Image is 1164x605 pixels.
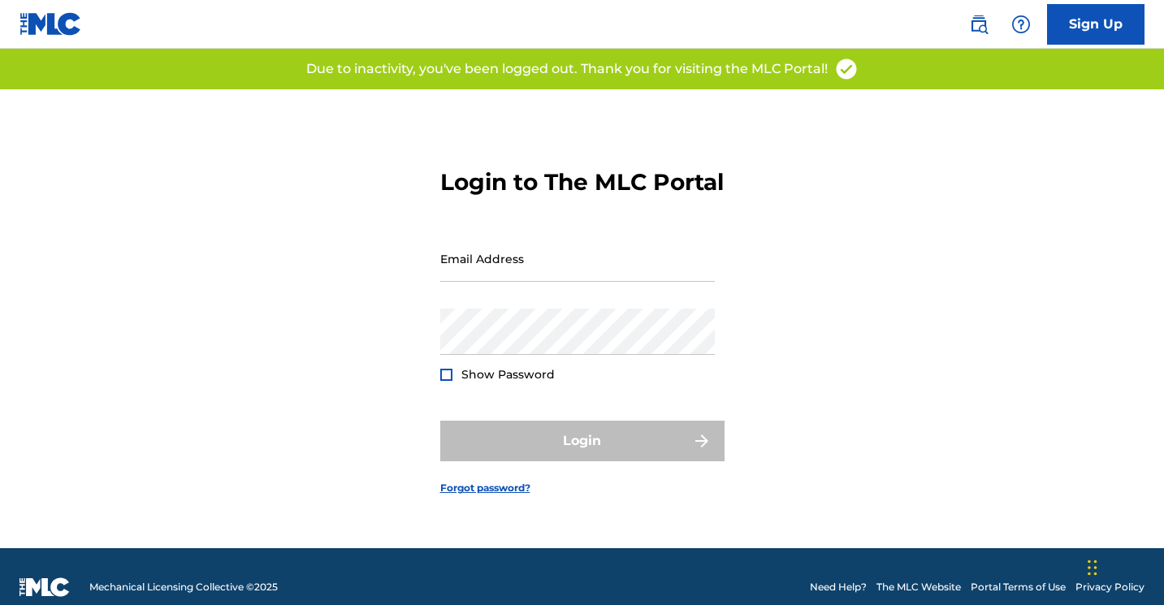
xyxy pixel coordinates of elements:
[834,57,859,81] img: access
[1047,4,1145,45] a: Sign Up
[1075,580,1145,594] a: Privacy Policy
[1083,527,1164,605] iframe: Chat Widget
[963,8,995,41] a: Public Search
[89,580,278,594] span: Mechanical Licensing Collective © 2025
[876,580,961,594] a: The MLC Website
[1011,15,1031,34] img: help
[440,168,724,197] h3: Login to The MLC Portal
[440,481,530,495] a: Forgot password?
[306,59,828,79] p: Due to inactivity, you've been logged out. Thank you for visiting the MLC Portal!
[810,580,867,594] a: Need Help?
[969,15,989,34] img: search
[971,580,1066,594] a: Portal Terms of Use
[19,577,70,597] img: logo
[1088,543,1097,592] div: Drag
[19,12,82,36] img: MLC Logo
[1005,8,1037,41] div: Help
[461,367,555,382] span: Show Password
